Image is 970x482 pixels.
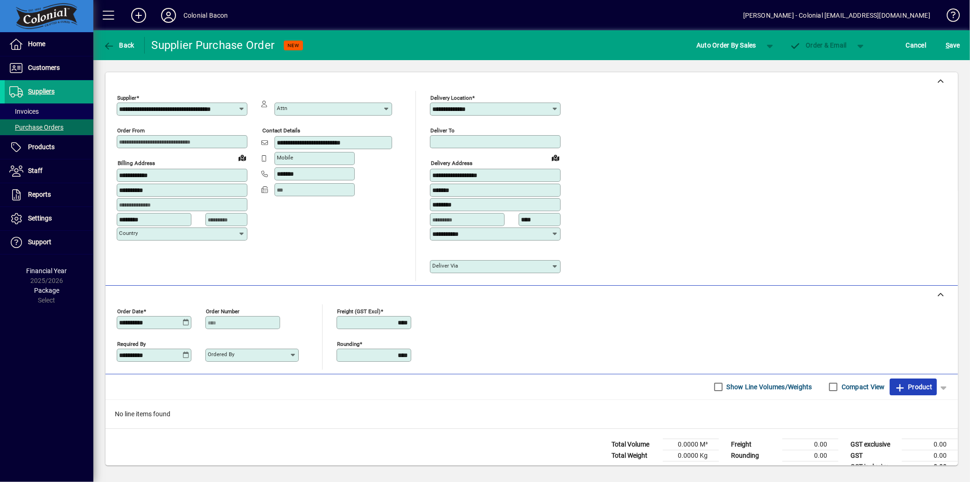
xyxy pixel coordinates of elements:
label: Show Line Volumes/Weights [725,382,812,392]
td: 0.00 [902,450,958,461]
td: 0.0000 Kg [663,450,719,461]
a: Settings [5,207,93,230]
span: Support [28,238,51,246]
a: View on map [235,150,250,165]
div: [PERSON_NAME] - Colonial [EMAIL_ADDRESS][DOMAIN_NAME] [743,8,930,23]
app-page-header-button: Back [93,37,145,54]
span: NEW [288,42,299,48]
mat-label: Order date [117,308,143,314]
mat-label: Order from [117,127,145,134]
a: Knowledge Base [940,2,958,32]
div: Supplier Purchase Order [152,38,275,53]
button: Profile [154,7,183,24]
span: Suppliers [28,88,55,95]
td: 0.00 [902,461,958,473]
button: Order & Email [785,37,851,54]
mat-label: Delivery Location [430,95,472,101]
span: Staff [28,167,42,174]
a: Purchase Orders [5,119,93,135]
a: Products [5,136,93,159]
button: Save [943,37,963,54]
span: Auto Order By Sales [696,38,756,53]
button: Cancel [904,37,929,54]
div: No line items found [105,400,958,428]
span: Purchase Orders [9,124,63,131]
mat-label: Freight (GST excl) [337,308,380,314]
span: Home [28,40,45,48]
td: 0.00 [902,439,958,450]
span: Package [34,287,59,294]
mat-label: Deliver via [432,262,458,269]
button: Auto Order By Sales [692,37,761,54]
span: ave [946,38,960,53]
a: Customers [5,56,93,80]
td: GST [846,450,902,461]
td: GST inclusive [846,461,902,473]
label: Compact View [840,382,885,392]
a: Support [5,231,93,254]
mat-label: Order number [206,308,239,314]
a: Staff [5,159,93,183]
mat-label: Ordered by [208,351,234,358]
mat-label: Supplier [117,95,136,101]
span: Customers [28,64,60,71]
button: Product [890,379,937,395]
td: Total Volume [607,439,663,450]
span: Cancel [906,38,927,53]
td: GST exclusive [846,439,902,450]
td: Total Weight [607,450,663,461]
button: Add [124,7,154,24]
mat-label: Rounding [337,340,359,347]
div: Colonial Bacon [183,8,228,23]
mat-label: Country [119,230,138,236]
mat-label: Attn [277,105,287,111]
button: Back [101,37,137,54]
td: 0.00 [782,450,838,461]
span: Order & Email [790,41,847,49]
span: Reports [28,191,51,198]
a: Home [5,33,93,56]
mat-label: Mobile [277,154,293,161]
a: Invoices [5,103,93,119]
td: Rounding [726,450,782,461]
mat-label: Required by [117,340,146,347]
td: Freight [726,439,782,450]
a: Reports [5,183,93,207]
span: S [946,41,949,49]
span: Settings [28,214,52,222]
td: 0.00 [782,439,838,450]
td: 0.0000 M³ [663,439,719,450]
span: Financial Year [27,267,67,275]
a: View on map [548,150,563,165]
span: Invoices [9,108,39,115]
span: Product [894,379,932,394]
mat-label: Deliver To [430,127,455,134]
span: Back [103,41,134,49]
span: Products [28,143,55,151]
